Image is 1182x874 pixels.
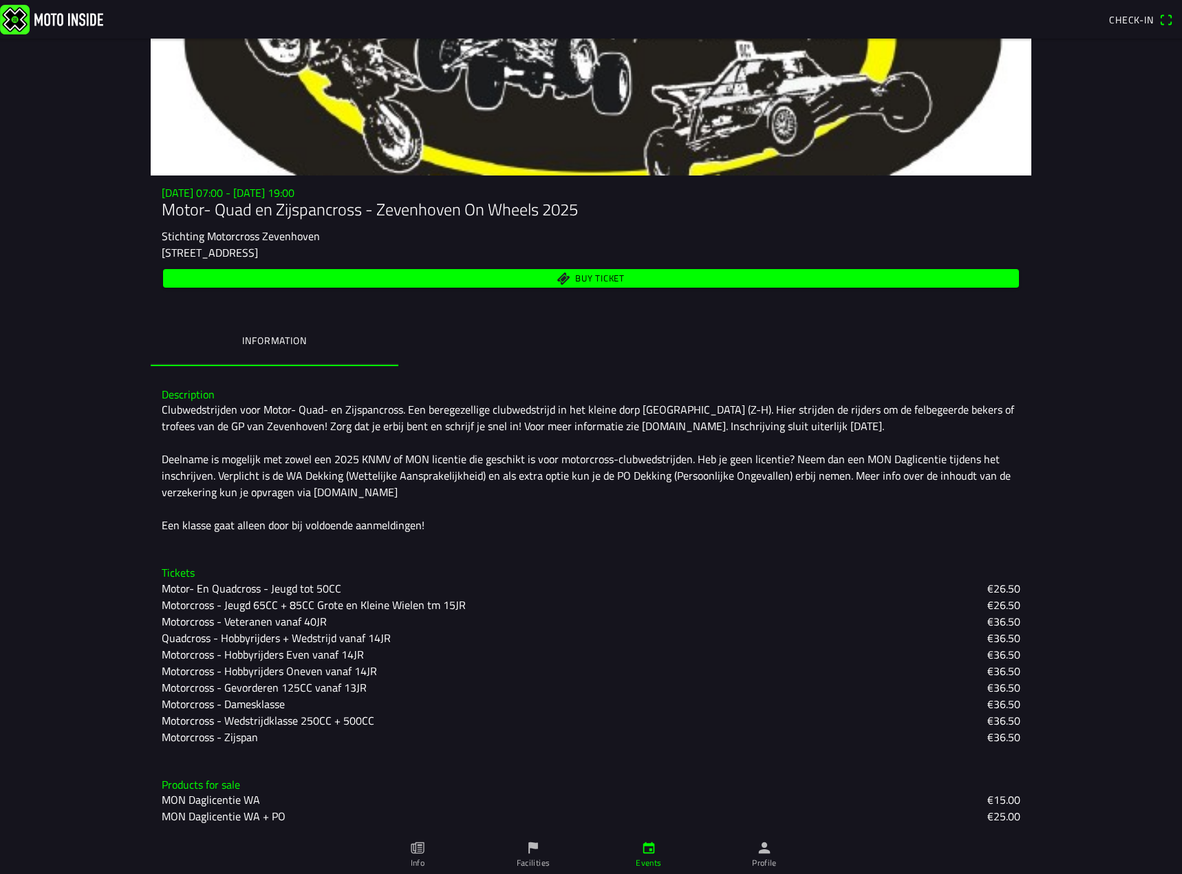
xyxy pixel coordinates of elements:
ion-text: Motorcross - Jeugd 65CC + 85CC Grote en Kleine Wielen tm 15JR [162,597,466,613]
ion-text: Motorcross - Hobbyrijders Even vanaf 14JR [162,646,364,663]
h3: Tickets [162,566,1020,579]
ion-icon: person [757,840,772,855]
ion-text: Motorcross - Veteranen vanaf 40JR [162,613,327,630]
ion-text: €36.50 [987,663,1020,679]
ion-text: Motorcross - Wedstrijdklasse 250CC + 500CC [162,712,374,729]
ion-icon: paper [410,840,425,855]
h3: [DATE] 07:00 - [DATE] 19:00 [162,186,1020,200]
ion-text: €36.50 [987,613,1020,630]
span: €25.00 [987,808,1020,824]
ion-text: Motorcross - Gevorderen 125CC vanaf 13JR [162,679,367,696]
ion-text: €26.50 [987,597,1020,613]
ion-text: [STREET_ADDRESS] [162,244,258,261]
ion-text: Motor- En Quadcross - Jeugd tot 50CC [162,580,341,597]
div: Clubwedstrijden voor Motor- Quad- en Zijspancross. Een beregezellige clubwedstrijd in het kleine ... [162,401,1020,533]
span: Check-in [1109,12,1154,27]
ion-text: €36.50 [987,679,1020,696]
ion-text: €36.50 [987,646,1020,663]
span: Buy ticket [575,274,625,283]
ion-label: Facilities [517,857,550,869]
ion-text: Motorcross - Damesklasse [162,696,285,712]
span: MON Daglicentie WA [162,791,260,808]
ion-label: Profile [752,857,777,869]
h3: Description [162,388,1020,401]
ion-text: Motorcross - Zijspan [162,729,258,745]
ion-label: Events [636,857,661,869]
ion-text: Motorcross - Hobbyrijders Oneven vanaf 14JR [162,663,377,679]
h3: Products for sale [162,778,1020,791]
ion-icon: calendar [641,840,656,855]
span: €15.00 [987,791,1020,808]
ion-text: €36.50 [987,696,1020,712]
ion-text: Stichting Motorcross Zevenhoven [162,228,320,244]
ion-text: €36.50 [987,729,1020,745]
ion-text: €36.50 [987,630,1020,646]
ion-label: Information [242,333,306,348]
ion-text: €26.50 [987,580,1020,597]
ion-text: €36.50 [987,712,1020,729]
ion-label: Info [411,857,425,869]
ion-icon: flag [526,840,541,855]
span: MON Daglicentie WA + PO [162,808,286,824]
a: Check-inqr scanner [1102,8,1179,31]
ion-text: Quadcross - Hobbyrijders + Wedstrijd vanaf 14JR [162,630,391,646]
h1: Motor- Quad en Zijspancross - Zevenhoven On Wheels 2025 [162,200,1020,220]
